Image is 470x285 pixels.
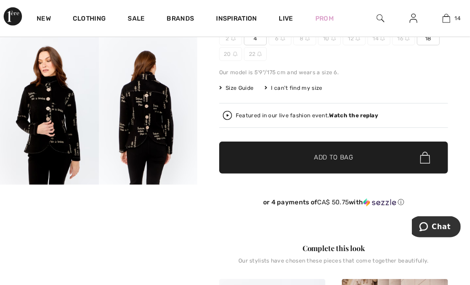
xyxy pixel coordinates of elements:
span: CA$ 50.75 [318,198,349,206]
div: I can't find my size [265,84,322,92]
a: Sale [128,15,145,24]
a: Live [279,14,293,23]
img: search the website [377,13,384,24]
img: Bag.svg [420,152,430,164]
img: ring-m.svg [405,36,410,41]
img: ring-m.svg [231,36,236,41]
span: 8 [293,32,316,45]
a: Sign In [402,13,425,24]
img: ring-m.svg [257,52,262,56]
img: Watch the replay [223,111,232,120]
img: My Info [410,13,417,24]
span: 2 [219,32,242,45]
span: 10 [318,32,341,45]
a: New [37,15,51,24]
span: 4 [244,32,267,45]
a: Clothing [73,15,106,24]
img: ring-m.svg [331,36,336,41]
a: Prom [315,14,334,23]
div: Our stylists have chosen these pieces that come together beautifully. [219,258,448,271]
span: 18 [417,32,440,45]
img: ring-m.svg [356,36,360,41]
img: 1ère Avenue [4,7,22,26]
img: My Bag [443,13,450,24]
img: High-Neck Text-Print Shirt Style 243393. 4 [99,36,198,184]
span: 14 [367,32,390,45]
a: Brands [167,15,194,24]
div: Our model is 5'9"/175 cm and wears a size 6. [219,68,448,77]
strong: Watch the replay [330,112,378,119]
span: Add to Bag [314,153,353,163]
span: 16 [392,32,415,45]
img: Sezzle [363,198,396,207]
span: 6 [269,32,292,45]
img: ring-m.svg [281,36,285,41]
span: 20 [219,47,242,61]
img: ring-m.svg [305,36,310,41]
span: 14 [455,14,461,22]
span: 12 [343,32,366,45]
div: Featured in our live fashion event. [236,113,378,119]
span: Inspiration [216,15,257,24]
iframe: Opens a widget where you can chat to one of our agents [412,216,461,239]
div: or 4 payments ofCA$ 50.75withSezzle Click to learn more about Sezzle [219,198,448,210]
div: Complete this look [219,243,448,254]
button: Add to Bag [219,142,448,174]
img: ring-m.svg [380,36,385,41]
div: or 4 payments of with [219,198,448,207]
a: 14 [430,13,462,24]
span: Size Guide [219,84,254,92]
img: ring-m.svg [233,52,238,56]
span: 22 [244,47,267,61]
